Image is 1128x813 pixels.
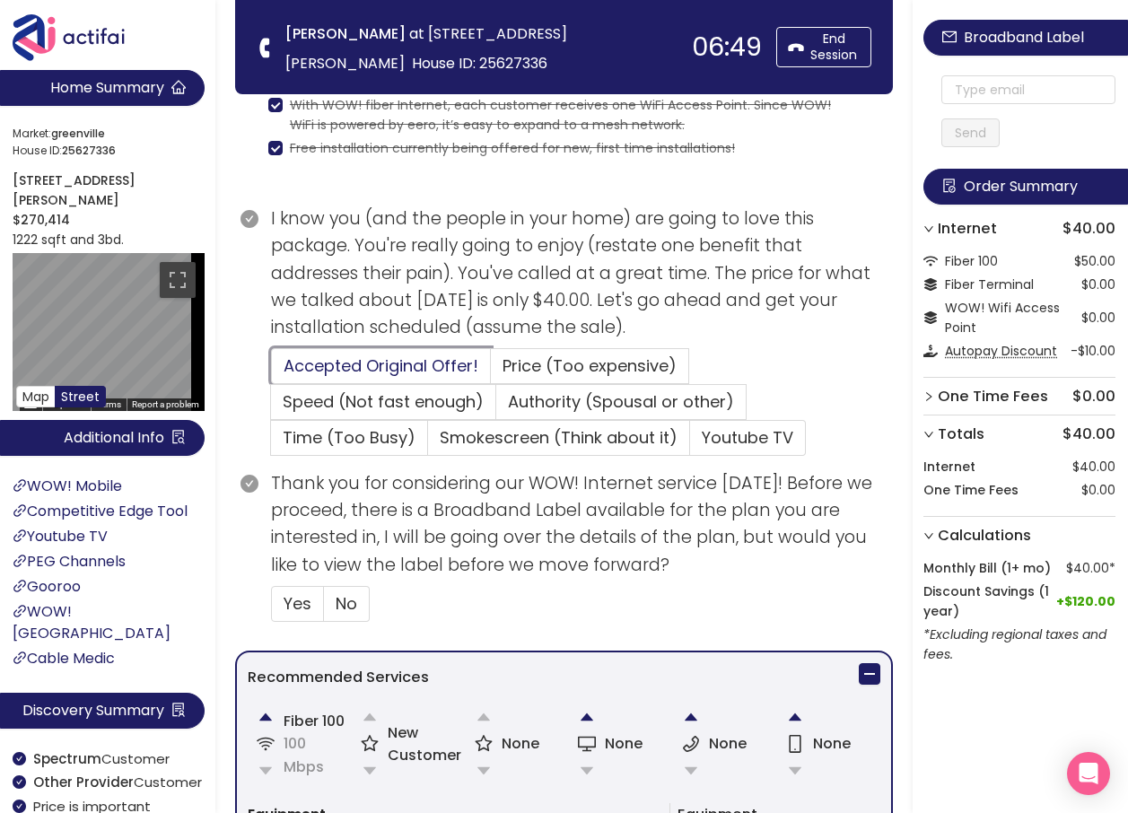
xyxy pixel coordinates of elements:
span: Customer [33,773,202,791]
a: PEG Channels [13,551,126,572]
strong: One Time Fees [938,385,1048,408]
span: $40.00 [1072,457,1115,476]
s: With WOW! fiber Internet, each customer receives one WiFi Access Point. Since WOW! WiFi is powere... [290,96,831,134]
span: No [336,592,357,615]
span: link [13,529,27,543]
span: link [13,604,27,618]
h3: $40.00 [938,423,1115,446]
span: phone [257,39,275,57]
strong: 25627336 [62,143,116,158]
span: None [813,732,851,755]
s: Free installation currently being offered for new, first time installations! [290,139,735,157]
span: Authority (Spousal or other) [508,390,734,413]
h3: $40.00 [938,217,1115,240]
span: right [923,391,934,402]
span: Market: [13,126,199,143]
b: Other Provider [33,773,134,791]
strong: Discount Savings (1 year) [923,581,1051,621]
span: Fiber 100 [284,710,347,777]
strong: [STREET_ADDRESS][PERSON_NAME] [13,171,136,209]
a: Cable Medic [13,648,115,669]
span: mobile [786,735,804,753]
span: Fiber Terminal [945,275,1034,293]
span: at [STREET_ADDRESS][PERSON_NAME] [285,23,567,74]
p: I know you (and the people in your home) are going to love this package. You're really going to e... [271,205,893,341]
button: End Session [776,27,871,67]
span: Fiber 100 [945,252,998,270]
a: Gooroo [13,576,81,597]
span: link [13,579,27,593]
span: Yes [284,592,311,615]
a: Report a problem [132,399,199,409]
strong: [PERSON_NAME] [285,23,406,44]
p: 1222 sqft and 3bd. [13,230,205,249]
span: link [13,478,27,493]
input: Type email [941,75,1115,104]
span: right [923,429,934,440]
span: None [605,732,643,755]
span: Price (Too expensive) [503,354,677,377]
span: Map [22,388,49,406]
strong: Calculations [938,524,1031,547]
a: WOW! [GEOGRAPHIC_DATA] [13,601,171,643]
span: Smokescreen (Think about it) [440,426,678,449]
strong: Totals [938,423,984,446]
span: $50.00 [1074,251,1115,271]
span: star [475,735,493,753]
span: check-circle [13,775,26,789]
span: $0.00 [1081,480,1115,500]
span: Street [61,388,100,406]
button: Send [941,118,1000,147]
span: House ID: 25627336 [412,53,547,74]
span: phone [682,735,700,753]
span: Autopay Discount [945,342,1057,360]
button: Toggle fullscreen view [160,262,196,298]
span: None [502,732,539,755]
span: Time (Too Busy) [283,426,415,449]
span: $0.00 [1081,275,1115,294]
div: Open Intercom Messenger [1067,752,1110,795]
strong: Internet [938,217,997,240]
span: link [13,503,27,518]
div: Calculations [923,517,1115,555]
span: Speed (Not fast enough) [283,390,484,413]
p: Thank you for considering our WOW! Internet service [DATE]! Before we proceed, there is a Broadba... [271,470,893,579]
span: House ID: [13,143,199,160]
a: Competitive Edge Tool [13,501,188,521]
span: desktop [578,735,596,753]
div: Internet$40.00 [923,210,1115,248]
strong: greenville [51,126,105,141]
span: Customer [33,749,170,768]
div: Street View [13,253,205,411]
a: Youtube TV [13,526,108,546]
em: *Excluding regional taxes and fees. [923,625,1106,663]
span: right [923,530,934,541]
span: 100 Mbps [284,733,324,776]
strong: Internet [923,457,975,476]
strong: One Time Fees [923,480,1019,500]
span: link [13,651,27,665]
b: Spectrum [33,749,101,768]
span: check-circle [13,800,26,813]
span: WOW! Wifi Access Point [945,299,1060,337]
div: Totals$40.00 [923,415,1115,453]
strong: $270,414 [13,211,70,229]
div: Map [13,253,205,411]
span: Youtube TV [702,426,793,449]
span: link [13,554,27,568]
strong: Monthly Bill (1+ mo) [923,558,1051,578]
span: right [923,223,934,234]
div: 06:49 [692,34,762,60]
div: One Time Fees$0.00 [923,378,1115,415]
span: $40.00 [1066,558,1109,578]
strong: Recommended Services [248,667,429,687]
a: WOW! Mobile [13,476,122,496]
h3: $0.00 [938,385,1115,408]
span: -$10.00 [1071,341,1115,361]
img: Actifai Logo [13,14,142,61]
a: Terms [96,399,121,409]
span: None [709,732,747,755]
span: wifi [257,735,275,753]
span: star [361,735,379,753]
span: $120.00 [1056,591,1115,611]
